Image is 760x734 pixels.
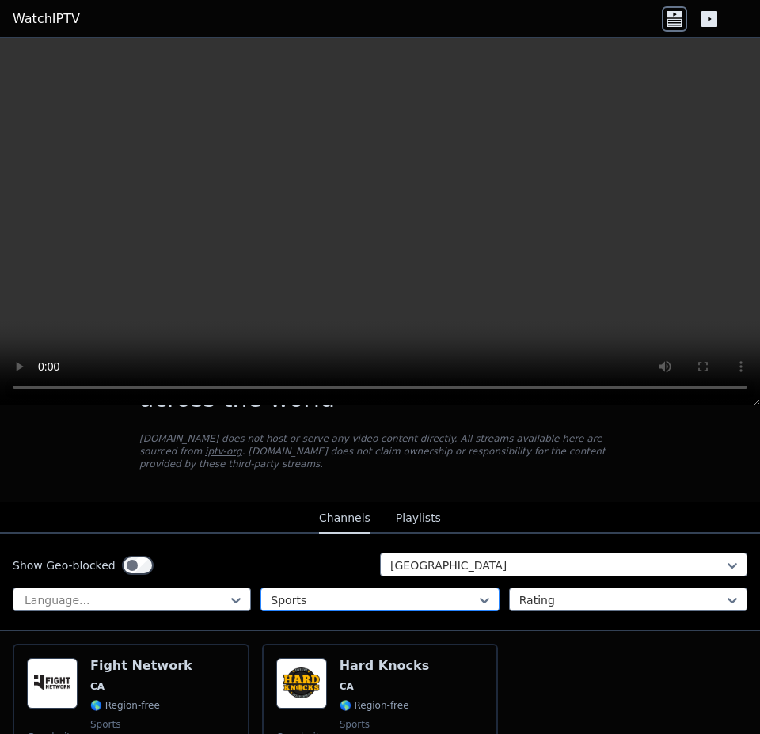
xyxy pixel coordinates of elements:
h6: Fight Network [90,658,192,674]
h6: Hard Knocks [340,658,430,674]
button: Playlists [396,504,441,534]
span: 🌎 Region-free [90,699,160,712]
img: Fight Network [27,658,78,709]
img: Hard Knocks [276,658,327,709]
label: Show Geo-blocked [13,557,116,573]
p: [DOMAIN_NAME] does not host or serve any video content directly. All streams available here are s... [139,432,621,470]
span: sports [90,718,120,731]
a: iptv-org [205,446,242,457]
a: WatchIPTV [13,10,80,29]
span: CA [90,680,104,693]
span: CA [340,680,354,693]
button: Channels [319,504,370,534]
span: sports [340,718,370,731]
span: 🌎 Region-free [340,699,409,712]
